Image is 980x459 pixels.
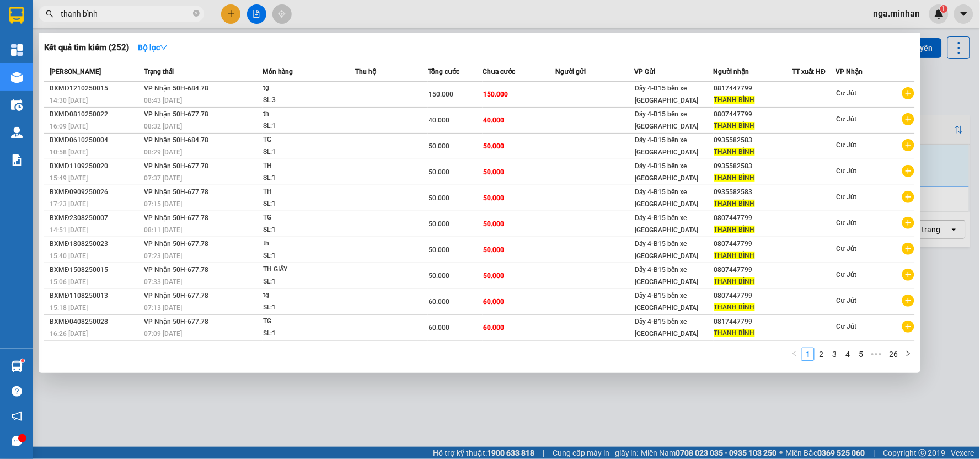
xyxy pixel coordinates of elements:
[144,200,182,208] span: 07:15 [DATE]
[11,154,23,166] img: solution-icon
[193,10,200,17] span: close-circle
[12,436,22,446] span: message
[144,136,208,144] span: VP Nhận 50H-684.78
[50,304,88,312] span: 15:18 [DATE]
[837,167,857,175] span: Cư Jút
[714,186,792,198] div: 0935582583
[429,90,453,98] span: 150.000
[483,272,504,280] span: 50.000
[635,266,698,286] span: Dãy 4-B15 bến xe [GEOGRAPHIC_DATA]
[714,83,792,94] div: 0817447799
[429,324,449,332] span: 60.000
[483,246,504,254] span: 50.000
[483,142,504,150] span: 50.000
[263,108,346,120] div: th
[714,96,755,104] span: THANH BÌNH
[11,99,23,111] img: warehouse-icon
[714,264,792,276] div: 0807447799
[263,134,346,146] div: TG
[837,89,857,97] span: Cư Jút
[144,188,208,196] span: VP Nhận 50H-677.78
[144,240,208,248] span: VP Nhận 50H-677.78
[50,83,141,94] div: BXMĐ1210250015
[9,7,24,24] img: logo-vxr
[714,135,792,146] div: 0935582583
[50,316,141,328] div: BXMĐ0408250028
[50,174,88,182] span: 15:49 [DATE]
[11,44,23,56] img: dashboard-icon
[635,188,698,208] span: Dãy 4-B15 bến xe [GEOGRAPHIC_DATA]
[429,194,449,202] span: 50.000
[902,191,914,203] span: plus-circle
[714,252,755,259] span: THANH BÌNH
[129,39,176,56] button: Bộ lọcdown
[144,292,208,300] span: VP Nhận 50H-677.78
[144,162,208,170] span: VP Nhận 50H-677.78
[50,186,141,198] div: BXMĐ0909250026
[144,148,182,156] span: 08:29 [DATE]
[46,10,53,18] span: search
[902,348,915,361] li: Next Page
[144,226,182,234] span: 08:11 [DATE]
[144,278,182,286] span: 07:33 [DATE]
[144,252,182,260] span: 07:23 [DATE]
[855,348,867,360] a: 5
[429,246,449,254] span: 50.000
[144,318,208,325] span: VP Nhận 50H-677.78
[429,272,449,280] span: 50.000
[428,68,459,76] span: Tổng cước
[144,214,208,222] span: VP Nhận 50H-677.78
[635,162,698,182] span: Dãy 4-B15 bến xe [GEOGRAPHIC_DATA]
[263,224,346,236] div: SL: 1
[635,318,698,338] span: Dãy 4-B15 bến xe [GEOGRAPHIC_DATA]
[902,139,914,151] span: plus-circle
[837,219,857,227] span: Cư Jút
[429,298,449,306] span: 60.000
[714,226,755,233] span: THANH BÌNH
[50,97,88,104] span: 14:30 [DATE]
[50,161,141,172] div: BXMĐ1109250020
[483,194,504,202] span: 50.000
[429,220,449,228] span: 50.000
[50,148,88,156] span: 10:58 [DATE]
[144,97,182,104] span: 08:43 [DATE]
[902,217,914,229] span: plus-circle
[801,348,815,361] li: 1
[144,68,174,76] span: Trạng thái
[837,323,857,330] span: Cư Jút
[634,68,655,76] span: VP Gửi
[635,84,698,104] span: Dãy 4-B15 bến xe [GEOGRAPHIC_DATA]
[263,212,346,224] div: TG
[483,220,504,228] span: 50.000
[11,361,23,372] img: warehouse-icon
[837,271,857,279] span: Cư Jút
[355,68,376,76] span: Thu hộ
[841,348,854,361] li: 4
[635,136,698,156] span: Dãy 4-B15 bến xe [GEOGRAPHIC_DATA]
[714,174,755,182] span: THANH BÌNH
[788,348,801,361] li: Previous Page
[50,252,88,260] span: 15:40 [DATE]
[429,116,449,124] span: 40.000
[635,240,698,260] span: Dãy 4-B15 bến xe [GEOGRAPHIC_DATA]
[885,348,902,361] li: 26
[50,109,141,120] div: BXMĐ0810250022
[263,172,346,184] div: SL: 1
[263,94,346,106] div: SL: 3
[714,303,755,311] span: THANH BÌNH
[815,348,828,361] li: 2
[144,304,182,312] span: 07:13 [DATE]
[837,141,857,149] span: Cư Jút
[483,116,504,124] span: 40.000
[263,328,346,340] div: SL: 1
[791,350,798,357] span: left
[483,324,504,332] span: 60.000
[902,165,914,177] span: plus-circle
[160,44,168,51] span: down
[11,127,23,138] img: warehouse-icon
[867,348,885,361] span: •••
[714,109,792,120] div: 0807447799
[44,42,129,54] h3: Kết quả tìm kiếm ( 252 )
[714,316,792,328] div: 0817447799
[902,321,914,333] span: plus-circle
